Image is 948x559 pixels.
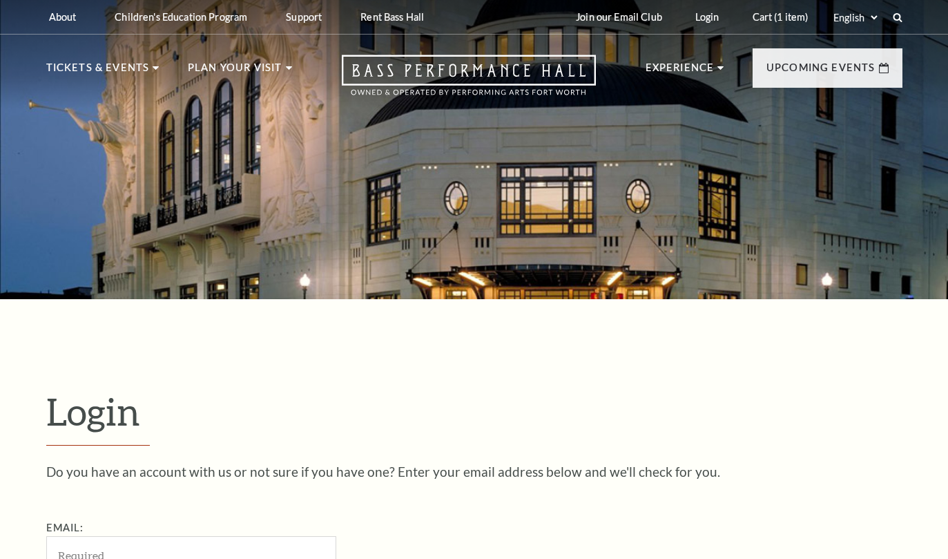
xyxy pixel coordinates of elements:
[46,465,902,478] p: Do you have an account with us or not sure if you have one? Enter your email address below and we...
[46,59,150,84] p: Tickets & Events
[646,59,715,84] p: Experience
[115,11,247,23] p: Children's Education Program
[831,11,880,24] select: Select:
[360,11,424,23] p: Rent Bass Hall
[49,11,77,23] p: About
[46,389,140,433] span: Login
[766,59,876,84] p: Upcoming Events
[46,522,84,533] label: Email:
[286,11,322,23] p: Support
[188,59,282,84] p: Plan Your Visit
